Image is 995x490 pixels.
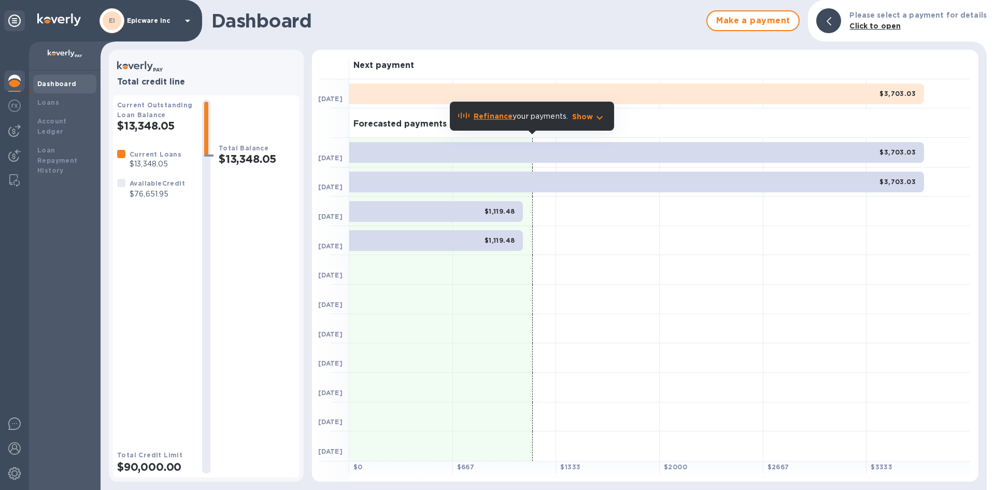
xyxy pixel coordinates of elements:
b: Total Credit Limit [117,451,182,459]
b: [DATE] [318,447,343,455]
h3: Forecasted payments [353,119,447,129]
h3: Total credit line [117,77,295,87]
button: Make a payment [706,10,800,31]
b: EI [109,17,116,24]
b: [DATE] [318,183,343,191]
p: $13,348.05 [130,159,181,170]
b: [DATE] [318,359,343,367]
b: Loan Repayment History [37,146,78,175]
h2: $90,000.00 [117,460,194,473]
b: $ 667 [457,463,475,471]
b: $3,703.03 [879,178,916,186]
p: Show [572,111,593,122]
b: $ 2667 [767,463,789,471]
b: Click to open [849,22,901,30]
b: Please select a payment for details [849,11,987,19]
b: [DATE] [318,242,343,250]
b: [DATE] [318,154,343,162]
b: Dashboard [37,80,77,88]
b: [DATE] [318,95,343,103]
b: [DATE] [318,330,343,338]
b: [DATE] [318,213,343,220]
b: $1,119.48 [485,236,515,244]
span: Make a payment [716,15,790,27]
h1: Dashboard [211,10,701,32]
img: Foreign exchange [8,100,21,112]
img: Logo [37,13,81,26]
b: Current Loans [130,150,181,158]
b: Current Outstanding Loan Balance [117,101,193,119]
b: Account Ledger [37,117,67,135]
p: $76,651.95 [130,189,185,200]
h3: Next payment [353,61,414,71]
b: [DATE] [318,271,343,279]
b: $ 3333 [871,463,892,471]
b: $ 0 [353,463,363,471]
b: $ 2000 [664,463,687,471]
b: [DATE] [318,301,343,309]
b: $3,703.03 [879,90,916,97]
button: Show [572,111,606,122]
h2: $13,348.05 [219,152,295,165]
b: $3,703.03 [879,148,916,156]
b: Loans [37,99,59,106]
b: [DATE] [318,389,343,397]
b: $1,119.48 [485,207,515,215]
b: Refinance [474,112,513,120]
div: Unpin categories [4,10,25,31]
h2: $13,348.05 [117,119,194,132]
b: $ 1333 [560,463,580,471]
p: Epicware Inc [127,17,179,24]
b: Available Credit [130,179,185,187]
b: Total Balance [219,144,268,152]
b: [DATE] [318,418,343,426]
p: your payments. [474,111,568,122]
